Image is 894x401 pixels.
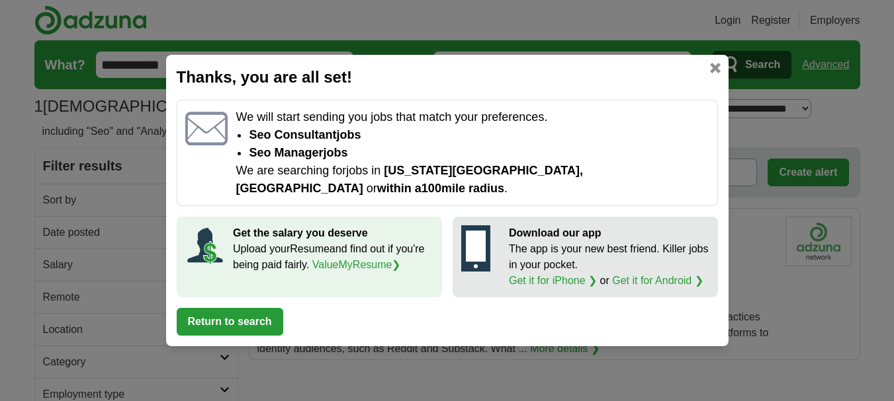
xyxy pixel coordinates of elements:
h2: Thanks, you are all set! [177,65,718,89]
a: Get it for Android ❯ [612,275,703,286]
p: Download our app [509,225,709,241]
span: within a 100 mile radius [377,182,504,195]
li: Seo Consultant jobs [249,126,709,144]
a: Get it for iPhone ❯ [509,275,597,286]
p: Upload your Resume and find out if you're being paid fairly. [233,241,433,273]
p: The app is your new best friend. Killer jobs in your pocket. or [509,241,709,289]
a: ValueMyResume❯ [312,259,401,270]
p: We will start sending you jobs that match your preferences. [236,108,709,126]
p: We are searching for jobs in or . [236,162,709,198]
p: Get the salary you deserve [233,225,433,241]
li: seo manager jobs [249,144,709,162]
span: [US_STATE][GEOGRAPHIC_DATA], [GEOGRAPHIC_DATA] [236,164,582,195]
button: Return to search [177,308,283,336]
